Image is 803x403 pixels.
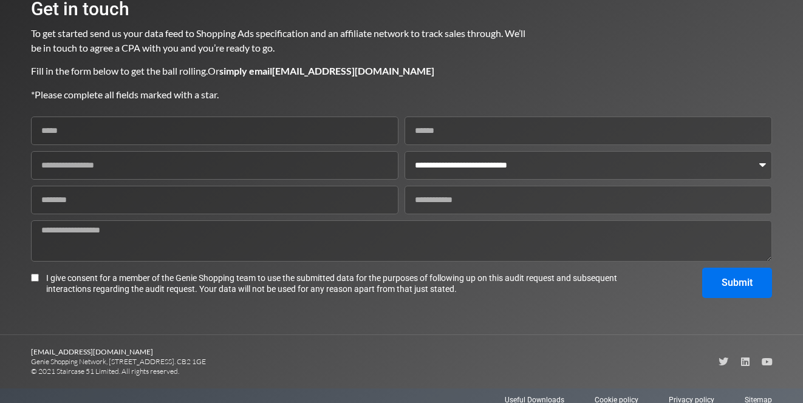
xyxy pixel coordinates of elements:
[31,65,208,76] span: Fill in the form below to get the ball rolling.
[208,65,434,76] span: Or
[31,347,402,376] p: Genie Shopping Network, [STREET_ADDRESS]. CB2 1GE © 2021 Staircase 51 Limited. All rights reserved.
[219,65,434,76] b: simply email [EMAIL_ADDRESS][DOMAIN_NAME]
[702,268,772,298] button: Submit
[31,27,527,53] span: To get started send us your data feed to Shopping Ads specification and an affiliate network to t...
[722,278,753,288] span: Submit
[31,347,153,356] b: [EMAIL_ADDRESS][DOMAIN_NAME]
[31,87,527,102] p: *Please complete all fields marked with a star.
[46,273,623,294] span: I give consent for a member of the Genie Shopping team to use the submitted data for the purposes...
